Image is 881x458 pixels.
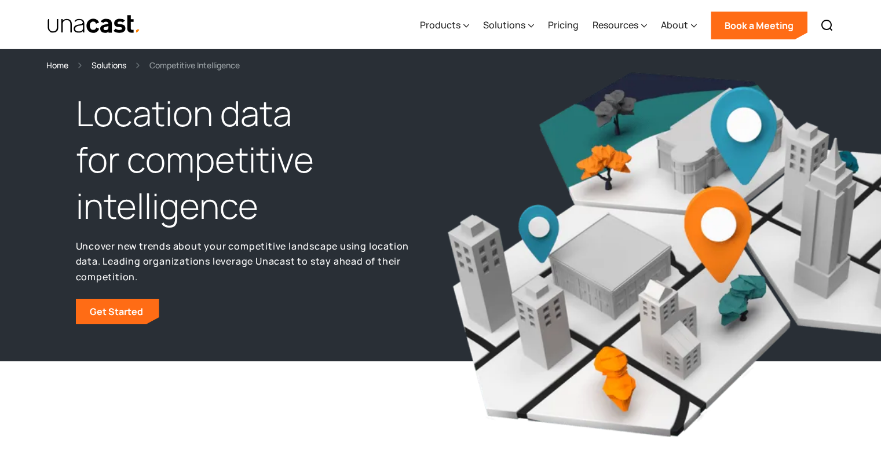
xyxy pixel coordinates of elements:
[483,18,525,32] div: Solutions
[661,2,697,49] div: About
[76,239,435,285] p: Uncover new trends about your competitive landscape using location data. Leading organizations le...
[711,12,807,39] a: Book a Meeting
[47,14,141,35] img: Unacast text logo
[47,14,141,35] a: home
[593,2,647,49] div: Resources
[820,19,834,32] img: Search icon
[593,18,638,32] div: Resources
[420,2,469,49] div: Products
[46,58,68,72] a: Home
[76,299,159,324] a: Get Started
[483,2,534,49] div: Solutions
[548,2,579,49] a: Pricing
[661,18,688,32] div: About
[149,58,240,72] div: Competitive Intelligence
[92,58,126,72] a: Solutions
[76,90,435,229] h1: Location data for competitive intelligence
[420,18,460,32] div: Products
